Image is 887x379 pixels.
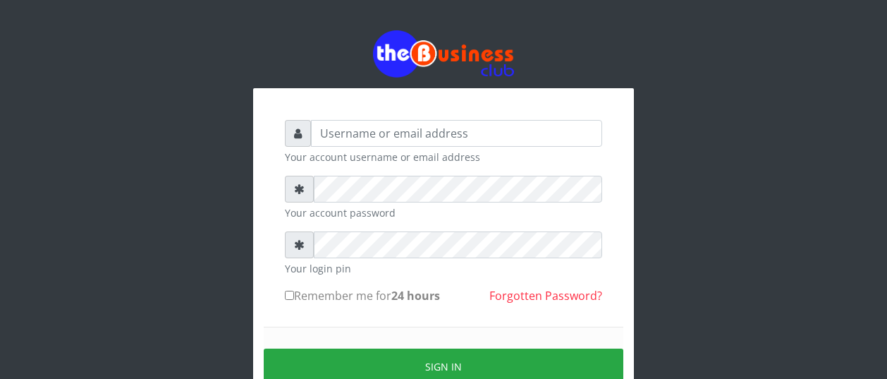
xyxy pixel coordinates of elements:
[285,205,602,220] small: Your account password
[285,291,294,300] input: Remember me for24 hours
[391,288,440,303] b: 24 hours
[285,287,440,304] label: Remember me for
[285,150,602,164] small: Your account username or email address
[311,120,602,147] input: Username or email address
[285,261,602,276] small: Your login pin
[489,288,602,303] a: Forgotten Password?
